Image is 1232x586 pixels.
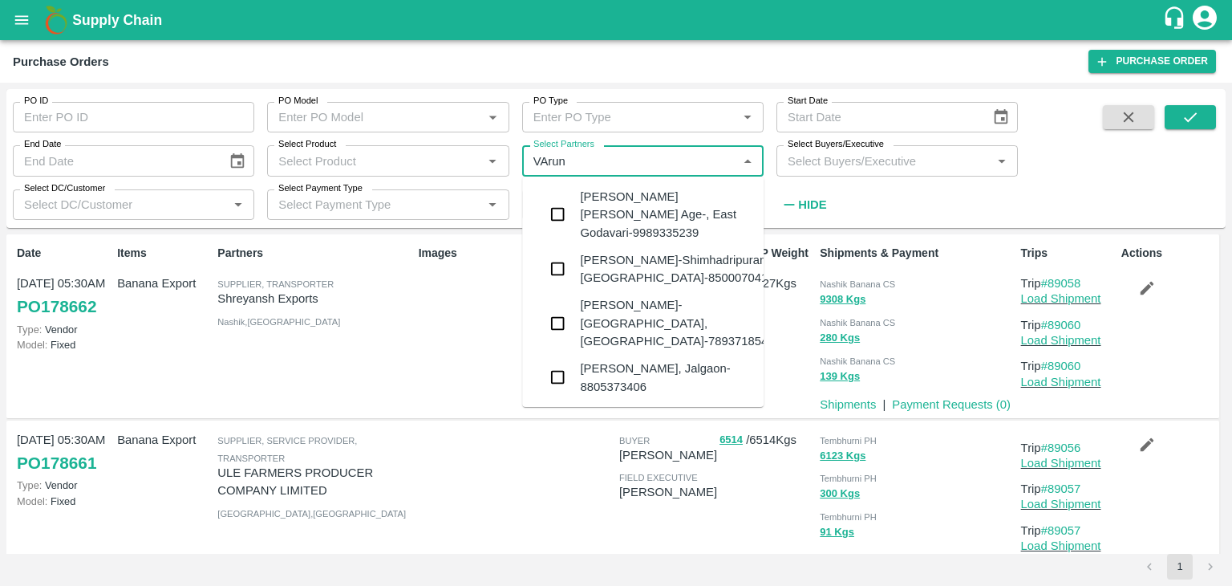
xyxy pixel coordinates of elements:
[24,138,61,151] label: End Date
[13,102,254,132] input: Enter PO ID
[1134,554,1226,580] nav: pagination navigation
[1041,524,1081,537] a: #89057
[788,95,828,108] label: Start Date
[619,436,650,446] span: buyer
[217,436,357,463] span: Supplier, Service Provider, Transporter
[1041,360,1081,372] a: #89060
[1021,376,1101,389] a: Load Shipment
[580,251,774,287] div: [PERSON_NAME]-Shimhadripuram, [GEOGRAPHIC_DATA]-8500070417
[820,318,895,328] span: Nashik Banana CS
[217,279,334,289] span: Supplier, Transporter
[820,447,865,466] button: 6123 Kgs
[419,245,613,262] p: Images
[788,138,884,151] label: Select Buyers/Executive
[580,188,751,242] div: [PERSON_NAME] [PERSON_NAME] Age-, East Godavari-9989335239
[482,194,503,215] button: Open
[719,275,813,293] p: / 9727 Kgs
[719,431,743,450] button: 6514
[72,12,162,28] b: Supply Chain
[278,138,336,151] label: Select Product
[1088,50,1216,73] a: Purchase Order
[776,102,979,132] input: Start Date
[17,322,111,337] p: Vendor
[820,291,865,309] button: 9308 Kgs
[820,436,877,446] span: Tembhurni PH
[876,389,885,413] div: |
[527,150,732,171] input: Select Partners
[798,198,826,211] strong: Hide
[580,296,774,350] div: [PERSON_NAME]-[GEOGRAPHIC_DATA], [GEOGRAPHIC_DATA]-7893718547
[40,4,72,36] img: logo
[991,151,1012,172] button: Open
[117,245,211,262] p: Items
[217,290,411,307] p: Shreyansh Exports
[222,146,253,177] button: Choose date
[820,523,854,542] button: 91 Kgs
[17,275,111,292] p: [DATE] 05:30AM
[820,245,1014,262] p: Shipments & Payment
[72,9,1162,31] a: Supply Chain
[272,107,477,128] input: Enter PO Model
[1021,480,1115,498] p: Trip
[18,194,223,215] input: Select DC/Customer
[17,337,111,352] p: Fixed
[820,279,895,289] span: Nashik Banana CS
[24,95,48,108] label: PO ID
[117,275,211,292] p: Banana Export
[1021,439,1115,457] p: Trip
[17,494,111,509] p: Fixed
[17,292,96,321] a: PO178662
[737,107,758,128] button: Open
[1021,275,1115,292] p: Trip
[1021,292,1101,305] a: Load Shipment
[619,483,717,501] p: [PERSON_NAME]
[892,398,1011,411] a: Payment Requests (0)
[228,194,249,215] button: Open
[117,431,211,449] p: Banana Export
[1021,334,1101,347] a: Load Shipment
[17,245,111,262] p: Date
[1041,277,1081,290] a: #89058
[533,95,568,108] label: PO Type
[820,356,895,366] span: Nashik Banana CS
[986,102,1016,132] button: Choose date
[24,182,105,195] label: Select DC/Customer
[1041,482,1081,495] a: #89057
[876,546,885,570] div: |
[217,464,411,500] p: ULE FARMERS PRODUCER COMPANY LIMITED
[1021,498,1101,511] a: Load Shipment
[1041,442,1081,454] a: #89056
[278,95,318,108] label: PO Model
[217,317,340,327] span: Nashik , [GEOGRAPHIC_DATA]
[737,151,758,172] button: Close
[619,446,717,464] p: [PERSON_NAME]
[17,478,111,493] p: Vendor
[820,329,860,348] button: 280 Kgs
[776,191,831,218] button: Hide
[17,449,96,478] a: PO178661
[580,360,751,396] div: [PERSON_NAME], Jalgaon-8805373406
[1190,3,1219,37] div: account of current user
[272,150,477,171] input: Select Product
[1167,554,1193,580] button: page 1
[820,512,877,522] span: Tembhurni PH
[820,398,876,411] a: Shipments
[278,182,363,195] label: Select Payment Type
[1021,457,1101,470] a: Load Shipment
[17,479,42,491] span: Type:
[820,368,860,386] button: 139 Kgs
[619,473,698,482] span: field executive
[13,145,216,176] input: End Date
[1021,245,1115,262] p: Trips
[820,485,860,503] button: 300 Kgs
[527,107,732,128] input: Enter PO Type
[272,194,456,215] input: Select Payment Type
[17,431,111,449] p: [DATE] 05:30AM
[17,495,47,507] span: Model:
[1041,319,1081,332] a: #89060
[217,509,406,519] span: [GEOGRAPHIC_DATA] , [GEOGRAPHIC_DATA]
[13,51,109,72] div: Purchase Orders
[1162,6,1190,35] div: customer-support
[533,138,594,151] label: Select Partners
[1021,522,1115,539] p: Trip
